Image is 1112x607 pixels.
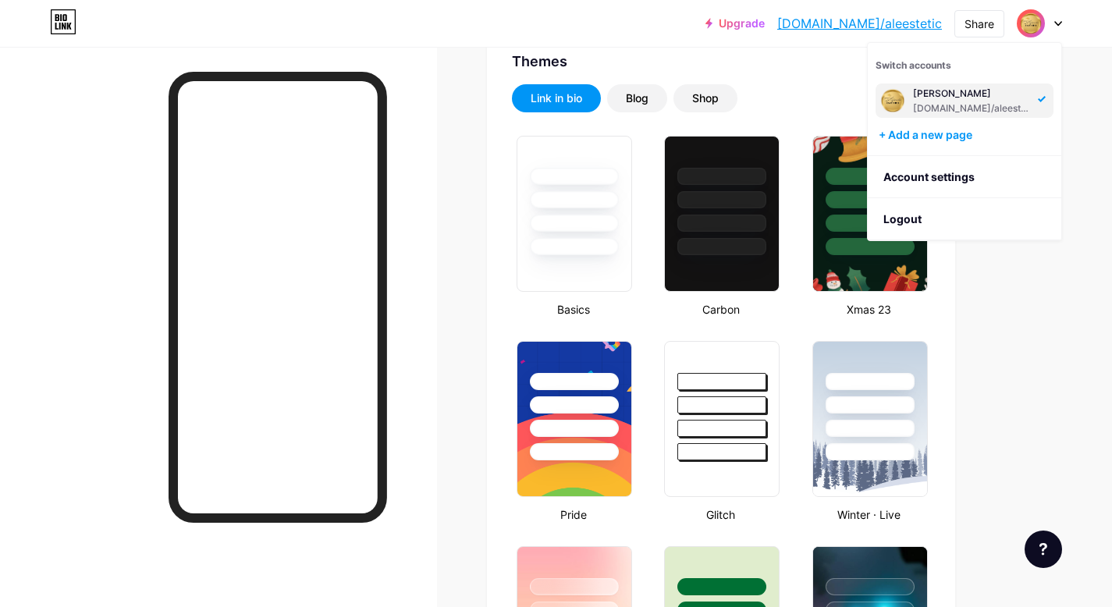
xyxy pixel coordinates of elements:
div: + Add a new page [879,127,1053,143]
div: Blog [626,91,648,106]
a: [DOMAIN_NAME]/aleestetic [777,14,942,33]
div: Winter · Live [808,506,930,523]
div: Basics [512,301,634,318]
div: Xmas 23 [808,301,930,318]
a: Account settings [868,156,1061,198]
div: Carbon [659,301,782,318]
a: Upgrade [705,17,765,30]
div: Share [965,16,994,32]
div: Pride [512,506,634,523]
div: [DOMAIN_NAME]/aleestetic [913,102,1033,115]
li: Logout [868,198,1061,240]
img: aleestetic [879,87,907,115]
div: Link in bio [531,91,582,106]
div: Themes [512,51,930,72]
img: aleestetic [1018,11,1043,36]
span: Switch accounts [876,59,951,71]
div: Shop [692,91,719,106]
div: Glitch [659,506,782,523]
div: [PERSON_NAME] [913,87,1033,100]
